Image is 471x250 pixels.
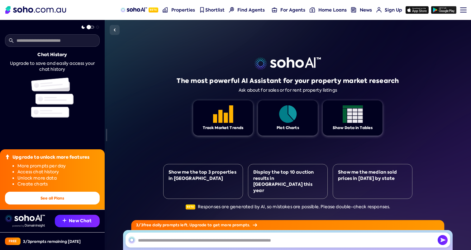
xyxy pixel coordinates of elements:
[5,154,10,159] img: Upgrade icon
[438,235,448,245] button: Send
[199,7,205,12] img: shortlist-nav icon
[239,88,337,93] div: Ask about for sales or for rent property listings
[213,105,233,123] img: Feature 1 icon
[31,78,74,118] img: Chat history illustration
[333,125,373,131] div: Show Data in Tables
[17,175,100,181] li: Unlock more data
[255,57,321,70] img: sohoai logo
[406,6,429,14] img: app-store icon
[23,239,81,244] div: 3 / 3 prompts remaining [DATE]
[205,7,225,13] span: Shortlist
[5,192,100,204] button: See all Plans
[438,235,448,245] img: Send icon
[278,105,298,123] img: Feature 1 icon
[338,169,407,181] div: Show me the median sold prices in [DATE] by state
[163,7,168,12] img: properties-nav icon
[431,6,456,14] img: google-play icon
[253,224,257,227] img: Arrow icon
[376,7,382,12] img: for-agents-nav icon
[280,7,305,13] span: For Agents
[310,7,315,12] img: for-agents-nav icon
[5,215,45,222] img: sohoai logo
[121,7,147,12] img: sohoAI logo
[351,7,356,12] img: news-nav icon
[169,169,238,181] div: Show me the top 3 properties in [GEOGRAPHIC_DATA]
[272,7,277,12] img: for-agents-nav icon
[12,224,45,227] img: Data provided by Domain Insight
[5,6,66,14] img: Soho Logo
[277,125,299,131] div: Plot Charts
[229,7,234,12] img: Find agents icon
[17,181,100,187] li: Create charts
[128,236,136,244] img: SohoAI logo black
[131,220,444,230] div: 3 / 3 free daily prompts left. Upgrade to get more prompts.
[5,238,21,245] div: Free
[343,105,363,123] img: Feature 1 icon
[171,7,195,13] span: Properties
[177,76,399,85] h1: The most powerful AI Assistant for your property market research
[253,169,322,194] div: Display the top 10 auction results in [GEOGRAPHIC_DATA] this year
[186,204,195,209] span: Beta
[149,7,158,12] span: Beta
[111,26,118,34] img: Sidebar toggle icon
[186,204,390,210] div: Responses are generated by AI, so mistakes are possible. Please double-check responses.
[55,215,100,227] button: New Chat
[237,7,265,13] span: Find Agents
[17,163,100,169] li: More prompts per day
[385,7,402,13] span: Sign Up
[203,125,244,131] div: Track Market Trends
[12,154,89,161] div: Upgrade to unlock more features
[17,169,100,175] li: Access chat history
[360,7,372,13] span: News
[318,7,347,13] span: Home Loans
[37,52,67,58] div: Chat History
[5,60,100,73] div: Upgrade to save and easily access your chat history
[63,219,66,222] img: Recommendation icon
